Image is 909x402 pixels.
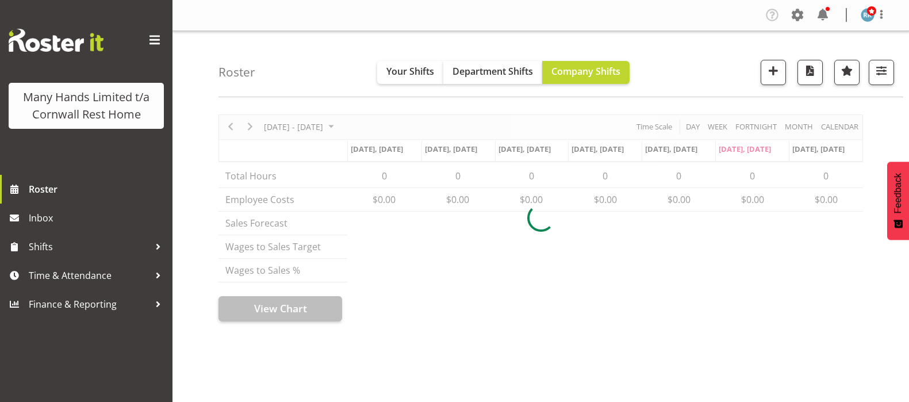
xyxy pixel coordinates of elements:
button: Filter Shifts [869,60,894,85]
h4: Roster [218,66,255,79]
button: Highlight an important date within the roster. [834,60,860,85]
img: reece-rhind280.jpg [861,8,875,22]
button: Add a new shift [761,60,786,85]
span: Finance & Reporting [29,296,149,313]
span: Feedback [893,173,903,213]
span: Inbox [29,209,167,227]
span: Your Shifts [386,65,434,78]
button: Feedback - Show survey [887,162,909,240]
span: Department Shifts [452,65,533,78]
button: Department Shifts [443,61,542,84]
div: Many Hands Limited t/a Cornwall Rest Home [20,89,152,123]
span: Company Shifts [551,65,620,78]
span: Shifts [29,238,149,255]
span: Time & Attendance [29,267,149,284]
img: Rosterit website logo [9,29,103,52]
span: Roster [29,181,167,198]
button: Company Shifts [542,61,630,84]
button: Your Shifts [377,61,443,84]
button: Download a PDF of the roster according to the set date range. [797,60,823,85]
